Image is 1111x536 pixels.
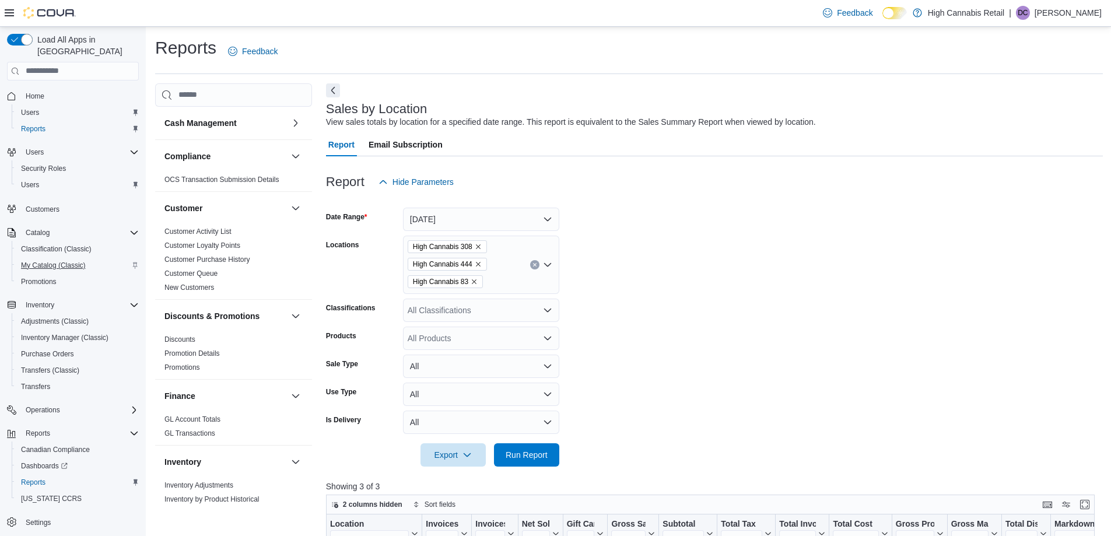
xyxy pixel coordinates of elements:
[1005,519,1038,530] div: Total Discount
[12,313,143,330] button: Adjustments (Classic)
[164,255,250,264] a: Customer Purchase History
[1059,498,1073,512] button: Display options
[155,332,312,379] div: Discounts & Promotions
[403,208,559,231] button: [DATE]
[164,175,279,184] span: OCS Transaction Submission Details
[164,363,200,372] a: Promotions
[21,298,59,312] button: Inventory
[2,402,143,418] button: Operations
[26,148,44,157] span: Users
[2,225,143,241] button: Catalog
[26,300,54,310] span: Inventory
[16,275,139,289] span: Promotions
[33,34,139,57] span: Load All Apps in [GEOGRAPHIC_DATA]
[26,518,51,527] span: Settings
[2,514,143,531] button: Settings
[16,178,139,192] span: Users
[164,509,262,518] span: Inventory On Hand by Package
[164,269,218,278] a: Customer Queue
[12,442,143,458] button: Canadian Compliance
[21,201,139,216] span: Customers
[21,515,139,530] span: Settings
[403,355,559,378] button: All
[16,475,50,489] a: Reports
[818,1,877,24] a: Feedback
[543,260,552,269] button: Open list of options
[506,449,548,461] span: Run Report
[779,519,816,530] div: Total Invoiced
[833,519,878,530] div: Total Cost
[16,106,139,120] span: Users
[327,498,407,512] button: 2 columns hidden
[16,363,84,377] a: Transfers (Classic)
[21,349,74,359] span: Purchase Orders
[164,390,195,402] h3: Finance
[413,258,472,270] span: High Cannabis 444
[403,383,559,406] button: All
[896,519,934,530] div: Gross Profit
[16,122,50,136] a: Reports
[21,164,66,173] span: Security Roles
[392,176,454,188] span: Hide Parameters
[16,347,139,361] span: Purchase Orders
[164,227,232,236] span: Customer Activity List
[21,226,139,240] span: Catalog
[289,389,303,403] button: Finance
[21,333,108,342] span: Inventory Manager (Classic)
[369,133,443,156] span: Email Subscription
[21,403,139,417] span: Operations
[471,278,478,285] button: Remove High Cannabis 83 from selection in this group
[12,362,143,379] button: Transfers (Classic)
[164,390,286,402] button: Finance
[16,178,44,192] a: Users
[2,87,143,104] button: Home
[330,519,409,530] div: Location
[12,474,143,491] button: Reports
[326,175,365,189] h3: Report
[16,380,55,394] a: Transfers
[1035,6,1102,20] p: [PERSON_NAME]
[951,519,988,530] div: Gross Margin
[326,415,361,425] label: Is Delivery
[721,519,762,530] div: Total Tax
[21,366,79,375] span: Transfers (Classic)
[326,303,376,313] label: Classifications
[928,6,1005,20] p: High Cannabis Retail
[2,425,143,442] button: Reports
[326,387,356,397] label: Use Type
[23,7,76,19] img: Cova
[21,277,57,286] span: Promotions
[611,519,646,530] div: Gross Sales
[164,255,250,264] span: Customer Purchase History
[2,297,143,313] button: Inventory
[12,121,143,137] button: Reports
[164,310,286,322] button: Discounts & Promotions
[21,145,48,159] button: Users
[16,331,139,345] span: Inventory Manager (Classic)
[164,456,201,468] h3: Inventory
[326,102,427,116] h3: Sales by Location
[16,122,139,136] span: Reports
[21,478,45,487] span: Reports
[475,519,504,530] div: Invoices Ref
[242,45,278,57] span: Feedback
[522,519,550,530] div: Net Sold
[164,150,211,162] h3: Compliance
[12,379,143,395] button: Transfers
[164,241,240,250] a: Customer Loyalty Points
[26,429,50,438] span: Reports
[12,491,143,507] button: [US_STATE] CCRS
[164,349,220,358] a: Promotion Details
[164,283,214,292] span: New Customers
[26,228,50,237] span: Catalog
[16,347,79,361] a: Purchase Orders
[21,461,68,471] span: Dashboards
[16,258,139,272] span: My Catalog (Classic)
[12,160,143,177] button: Security Roles
[164,335,195,344] a: Discounts
[164,495,260,504] span: Inventory by Product Historical
[374,170,458,194] button: Hide Parameters
[326,240,359,250] label: Locations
